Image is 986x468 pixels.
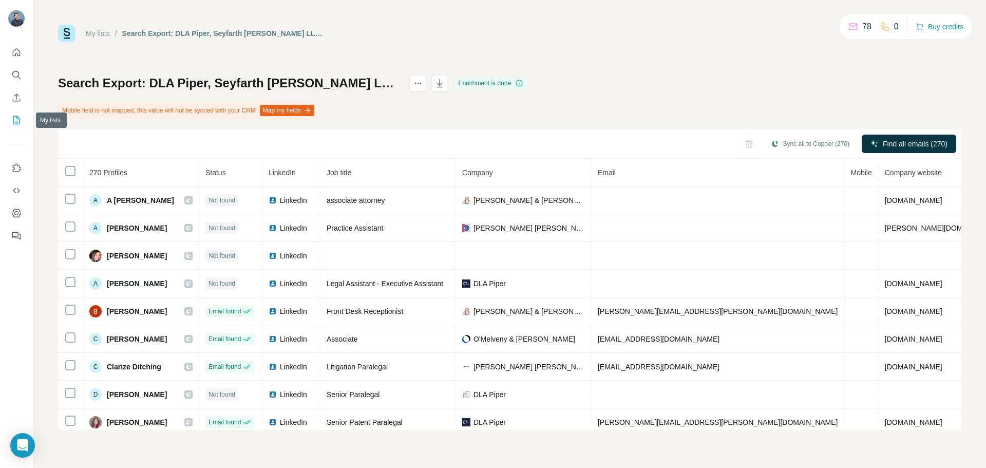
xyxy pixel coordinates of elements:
span: [PERSON_NAME] [PERSON_NAME] [473,223,585,233]
span: [PERSON_NAME] [107,278,167,289]
img: company-logo [462,279,470,288]
span: [PERSON_NAME][EMAIL_ADDRESS][PERSON_NAME][DOMAIN_NAME] [598,418,838,426]
span: [DOMAIN_NAME] [885,279,942,288]
span: [DOMAIN_NAME] [885,307,942,315]
button: Feedback [8,227,25,245]
img: Surfe Logo [58,25,75,42]
span: Associate [327,335,358,343]
img: company-logo [462,307,470,315]
span: [EMAIL_ADDRESS][DOMAIN_NAME] [598,335,719,343]
img: LinkedIn logo [269,335,277,343]
span: Email found [208,418,241,427]
span: LinkedIn [280,334,307,344]
button: Use Surfe on LinkedIn [8,159,25,177]
span: Not found [208,390,235,399]
div: A [89,222,102,234]
span: 270 Profiles [89,169,127,177]
span: Email found [208,334,241,344]
p: 78 [862,21,871,33]
span: [DOMAIN_NAME] [885,418,942,426]
span: Email found [208,307,241,316]
p: 0 [894,21,899,33]
span: Status [205,169,226,177]
span: Litigation Paralegal [327,363,388,371]
img: Avatar [89,305,102,317]
span: [DOMAIN_NAME] [885,363,942,371]
a: My lists [86,29,110,38]
span: Not found [208,223,235,233]
span: Company [462,169,493,177]
span: [PERSON_NAME] & [PERSON_NAME] LLP [473,195,585,205]
div: Mobile field is not mapped, this value will not be synced with your CRM [58,102,316,119]
div: Open Intercom Messenger [10,433,35,458]
span: A [PERSON_NAME] [107,195,174,205]
span: Job title [327,169,351,177]
span: [PERSON_NAME] [107,251,167,261]
button: Search [8,66,25,84]
span: Mobile [851,169,872,177]
span: [DOMAIN_NAME] [885,335,942,343]
span: Legal Assistant - Executive Assistant [327,279,443,288]
span: Not found [208,196,235,205]
span: O'Melveny & [PERSON_NAME] [473,334,575,344]
img: LinkedIn logo [269,418,277,426]
button: Find all emails (270) [862,135,956,153]
span: associate attorney [327,196,385,204]
span: DLA Piper [473,389,506,400]
span: DLA Piper [473,417,506,427]
div: C [89,361,102,373]
img: LinkedIn logo [269,307,277,315]
span: Company website [885,169,942,177]
img: company-logo [462,364,470,368]
span: [PERSON_NAME][EMAIL_ADDRESS][PERSON_NAME][DOMAIN_NAME] [598,307,838,315]
span: [PERSON_NAME] [107,306,167,316]
span: [PERSON_NAME] [107,334,167,344]
span: Email found [208,362,241,371]
span: Email [598,169,616,177]
span: Find all emails (270) [883,139,947,149]
span: LinkedIn [280,306,307,316]
span: LinkedIn [280,278,307,289]
img: Avatar [89,416,102,428]
span: [PERSON_NAME] & [PERSON_NAME] LLP [473,306,585,316]
img: company-logo [462,335,470,343]
img: Avatar [89,250,102,262]
span: [DOMAIN_NAME] [885,196,942,204]
button: Sync all to Copper (270) [764,136,857,152]
span: [PERSON_NAME] [107,389,167,400]
span: [PERSON_NAME] [107,223,167,233]
img: company-logo [462,224,470,232]
span: Not found [208,279,235,288]
span: LinkedIn [280,362,307,372]
img: LinkedIn logo [269,252,277,260]
img: LinkedIn logo [269,196,277,204]
span: [PERSON_NAME] [PERSON_NAME] LLP [473,362,585,372]
img: LinkedIn logo [269,279,277,288]
div: D [89,388,102,401]
img: LinkedIn logo [269,363,277,371]
span: [PERSON_NAME] [107,417,167,427]
span: LinkedIn [280,251,307,261]
span: Not found [208,251,235,260]
span: Front Desk Receptionist [327,307,403,315]
button: Use Surfe API [8,181,25,200]
span: LinkedIn [269,169,296,177]
div: A [89,194,102,207]
span: Clarize Ditching [107,362,161,372]
span: [EMAIL_ADDRESS][DOMAIN_NAME] [598,363,719,371]
span: LinkedIn [280,389,307,400]
span: Practice Assistant [327,224,384,232]
span: Senior Paralegal [327,390,380,399]
span: LinkedIn [280,223,307,233]
img: Avatar [8,10,25,27]
li: / [115,28,117,39]
button: Quick start [8,43,25,62]
button: Buy credits [916,20,963,34]
div: Enrichment is done [455,77,526,89]
img: company-logo [462,196,470,204]
button: Dashboard [8,204,25,222]
div: C [89,333,102,345]
img: LinkedIn logo [269,224,277,232]
button: Map my fields [260,105,314,116]
div: Search Export: DLA Piper, Seyfarth [PERSON_NAME] LLP, [PERSON_NAME], [PERSON_NAME] [PERSON_NAME],... [122,28,326,39]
